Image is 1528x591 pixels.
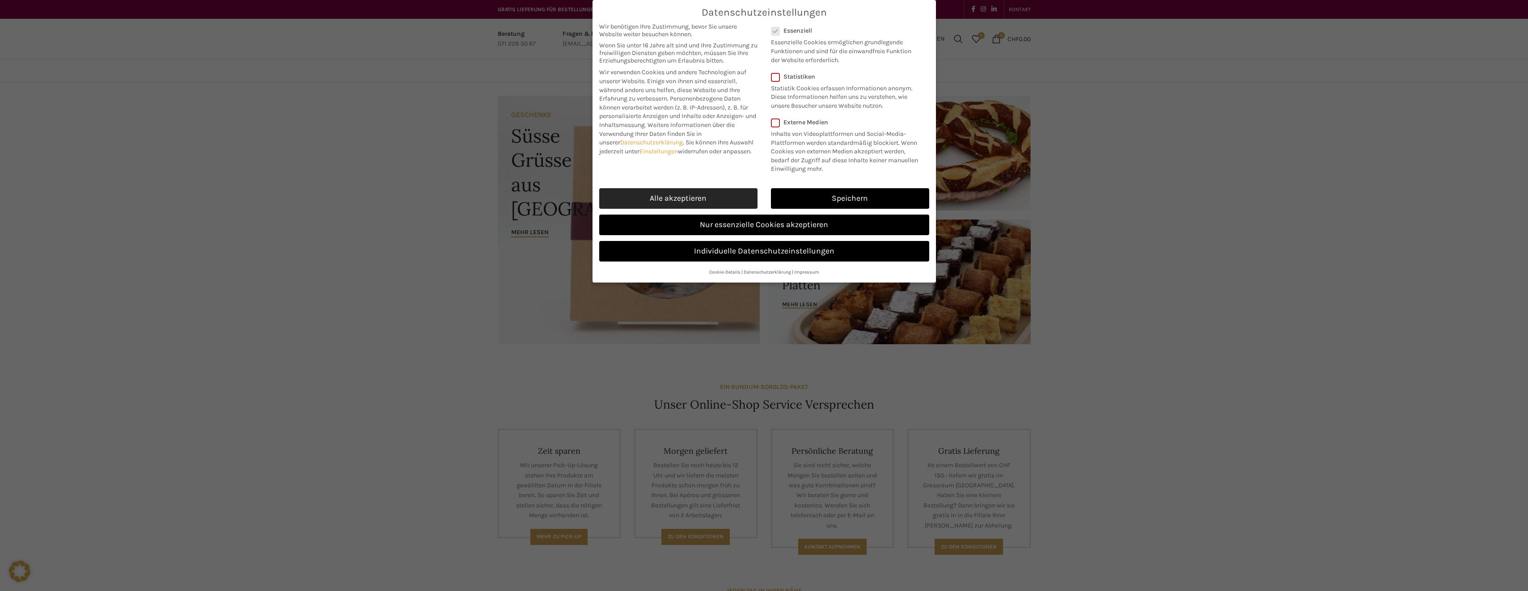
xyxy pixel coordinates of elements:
label: Externe Medien [771,118,923,126]
a: Impressum [794,269,819,275]
span: Weitere Informationen über die Verwendung Ihrer Daten finden Sie in unserer . [599,121,735,146]
span: Personenbezogene Daten können verarbeitet werden (z. B. IP-Adressen), z. B. für personalisierte A... [599,95,756,129]
p: Statistik Cookies erfassen Informationen anonym. Diese Informationen helfen uns zu verstehen, wie... [771,80,918,110]
label: Statistiken [771,73,918,80]
a: Cookie-Details [709,269,741,275]
label: Essenziell [771,27,918,34]
span: Datenschutzeinstellungen [702,7,827,18]
p: Inhalte von Videoplattformen und Social-Media-Plattformen werden standardmäßig blockiert. Wenn Co... [771,126,923,173]
a: Alle akzeptieren [599,188,758,209]
a: Datenschutzerklärung [620,139,683,146]
a: Einstellungen [639,148,678,155]
span: Wir verwenden Cookies und andere Technologien auf unserer Website. Einige von ihnen sind essenzie... [599,68,746,102]
span: Sie können Ihre Auswahl jederzeit unter widerrufen oder anpassen. [599,139,753,155]
span: Wir benötigen Ihre Zustimmung, bevor Sie unsere Website weiter besuchen können. [599,23,758,38]
p: Essenzielle Cookies ermöglichen grundlegende Funktionen und sind für die einwandfreie Funktion de... [771,34,918,64]
a: Datenschutzerklärung [744,269,791,275]
span: Wenn Sie unter 16 Jahre alt sind und Ihre Zustimmung zu freiwilligen Diensten geben möchten, müss... [599,42,758,64]
a: Speichern [771,188,929,209]
a: Individuelle Datenschutzeinstellungen [599,241,929,262]
a: Nur essenzielle Cookies akzeptieren [599,215,929,235]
